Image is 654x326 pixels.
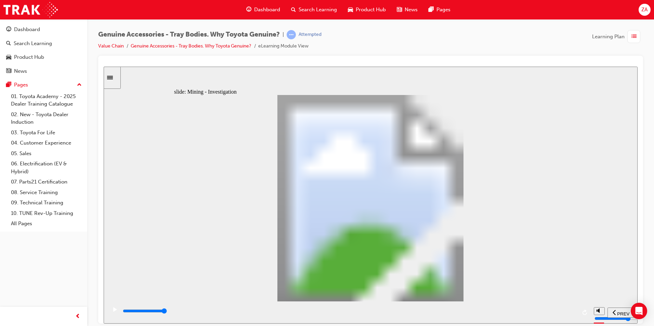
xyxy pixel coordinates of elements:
[504,241,531,251] button: previous
[14,40,52,47] div: Search Learning
[8,109,84,127] a: 02. New - Toyota Dealer Induction
[8,138,84,148] a: 04. Customer Experience
[391,3,423,17] a: news-iconNews
[3,2,58,17] img: Trak
[77,81,82,90] span: up-icon
[246,5,251,14] span: guage-icon
[429,5,434,14] span: pages-icon
[397,5,402,14] span: news-icon
[14,81,28,89] div: Pages
[241,3,286,17] a: guage-iconDashboard
[3,79,84,91] button: Pages
[6,27,11,33] span: guage-icon
[8,159,84,177] a: 06. Electrification (EV & Hybrid)
[6,68,11,74] span: news-icon
[287,30,296,39] span: learningRecordVerb_ATTEMPT-icon
[8,218,84,229] a: All Pages
[3,22,84,79] button: DashboardSearch LearningProduct HubNews
[8,177,84,187] a: 07. Parts21 Certification
[6,82,11,88] span: pages-icon
[14,67,27,75] div: News
[3,235,487,257] div: playback controls
[8,208,84,219] a: 10. TUNE Rev-Up Training
[631,303,647,319] div: Open Intercom Messenger
[513,245,526,250] span: PREV
[423,3,456,17] a: pages-iconPages
[348,5,353,14] span: car-icon
[299,6,337,14] span: Search Learning
[405,6,418,14] span: News
[436,6,450,14] span: Pages
[3,23,84,36] a: Dashboard
[286,3,342,17] a: search-iconSearch Learning
[3,51,84,64] a: Product Hub
[3,240,15,252] button: play/pause
[631,32,637,41] span: list-icon
[299,31,322,38] div: Attempted
[490,235,500,257] div: misc controls
[14,26,40,33] div: Dashboard
[3,65,84,78] a: News
[19,242,63,247] input: slide progress
[8,127,84,138] a: 03. Toyota For Life
[131,43,251,49] a: Genuine Accessories - Tray Bodies. Why Toyota Genuine?
[356,6,386,14] span: Product Hub
[592,33,625,41] span: Learning Plan
[641,6,648,14] span: ZA
[3,37,84,50] a: Search Learning
[291,5,296,14] span: search-icon
[98,43,124,49] a: Value Chain
[8,187,84,198] a: 08. Service Training
[639,4,651,16] button: ZA
[491,249,535,255] input: volume
[8,198,84,208] a: 09. Technical Training
[6,54,11,60] span: car-icon
[490,241,501,248] button: volume
[283,31,284,39] span: |
[504,235,531,257] nav: slide navigation
[254,6,280,14] span: Dashboard
[592,30,643,43] button: Learning Plan
[476,241,487,251] button: replay
[8,148,84,159] a: 05. Sales
[75,312,80,321] span: prev-icon
[98,31,280,39] span: Genuine Accessories - Tray Bodies. Why Toyota Genuine?
[6,41,11,47] span: search-icon
[14,53,44,61] div: Product Hub
[8,91,84,109] a: 01. Toyota Academy - 2025 Dealer Training Catalogue
[258,42,309,50] li: eLearning Module View
[342,3,391,17] a: car-iconProduct Hub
